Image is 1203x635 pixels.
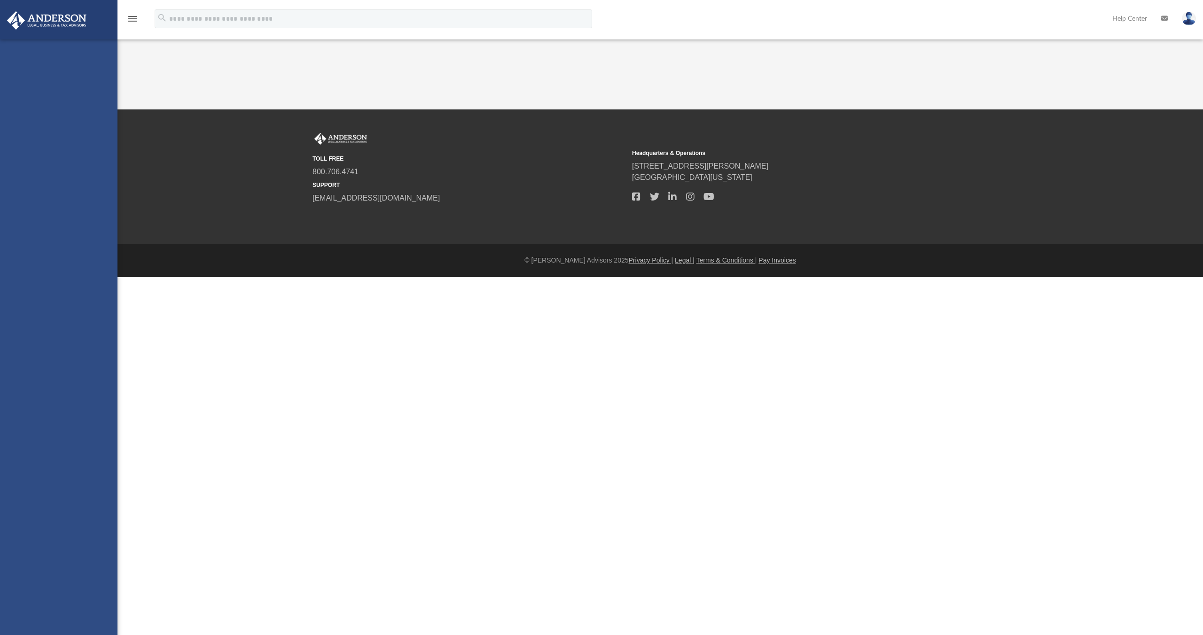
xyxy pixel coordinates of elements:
small: SUPPORT [312,181,625,189]
div: © [PERSON_NAME] Advisors 2025 [117,256,1203,265]
a: [STREET_ADDRESS][PERSON_NAME] [632,162,768,170]
i: search [157,13,167,23]
a: Terms & Conditions | [696,256,757,264]
small: TOLL FREE [312,155,625,163]
small: Headquarters & Operations [632,149,945,157]
img: User Pic [1182,12,1196,25]
i: menu [127,13,138,24]
a: Legal | [675,256,695,264]
a: Pay Invoices [758,256,796,264]
img: Anderson Advisors Platinum Portal [312,133,369,145]
a: menu [127,18,138,24]
a: Privacy Policy | [629,256,673,264]
img: Anderson Advisors Platinum Portal [4,11,89,30]
a: [EMAIL_ADDRESS][DOMAIN_NAME] [312,194,440,202]
a: 800.706.4741 [312,168,359,176]
a: [GEOGRAPHIC_DATA][US_STATE] [632,173,752,181]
